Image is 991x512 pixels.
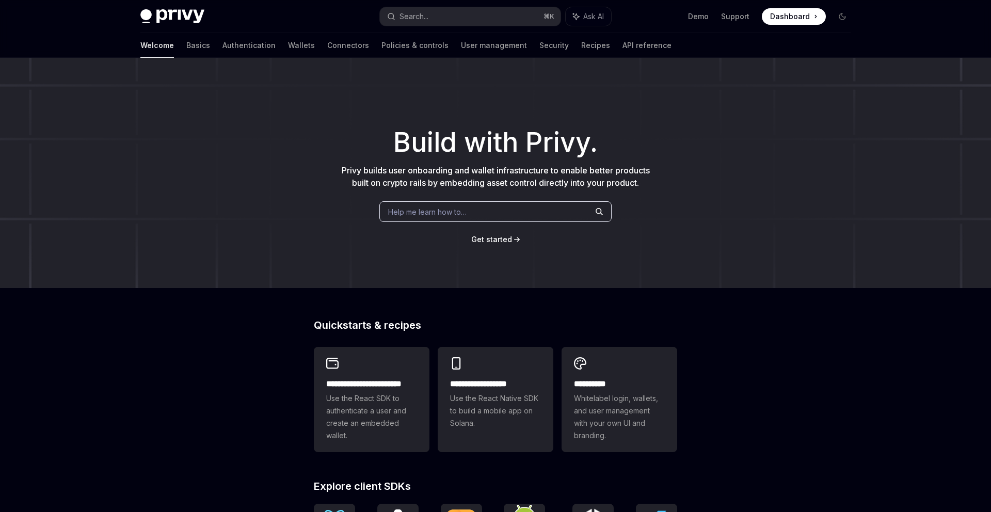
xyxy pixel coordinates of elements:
a: Dashboard [762,8,826,25]
a: Get started [471,234,512,245]
a: Connectors [327,33,369,58]
span: Use the React SDK to authenticate a user and create an embedded wallet. [326,392,417,442]
a: Wallets [288,33,315,58]
div: Search... [399,10,428,23]
a: Policies & controls [381,33,449,58]
a: Welcome [140,33,174,58]
a: **** *****Whitelabel login, wallets, and user management with your own UI and branding. [562,347,677,452]
span: Whitelabel login, wallets, and user management with your own UI and branding. [574,392,665,442]
span: Build with Privy. [393,133,598,152]
span: Ask AI [583,11,604,22]
a: Security [539,33,569,58]
button: Toggle dark mode [834,8,851,25]
span: Use the React Native SDK to build a mobile app on Solana. [450,392,541,429]
a: **** **** **** ***Use the React Native SDK to build a mobile app on Solana. [438,347,553,452]
a: Basics [186,33,210,58]
a: Authentication [222,33,276,58]
button: Ask AI [566,7,611,26]
span: ⌘ K [544,12,554,21]
span: Dashboard [770,11,810,22]
span: Privy builds user onboarding and wallet infrastructure to enable better products built on crypto ... [342,165,650,188]
img: dark logo [140,9,204,24]
a: Demo [688,11,709,22]
span: Quickstarts & recipes [314,320,421,330]
a: Support [721,11,749,22]
a: Recipes [581,33,610,58]
span: Help me learn how to… [388,206,467,217]
span: Explore client SDKs [314,481,411,491]
a: API reference [622,33,672,58]
a: User management [461,33,527,58]
span: Get started [471,235,512,244]
button: Search...⌘K [380,7,561,26]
